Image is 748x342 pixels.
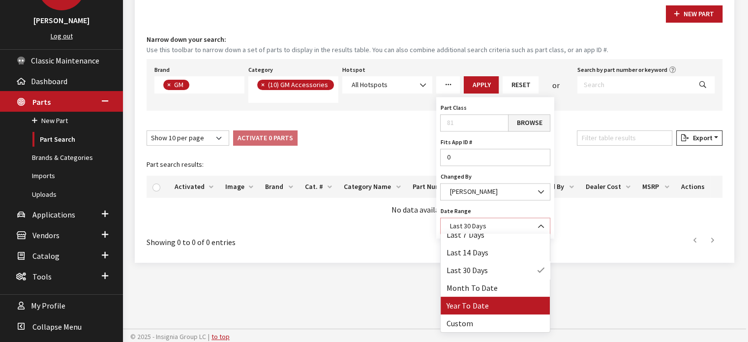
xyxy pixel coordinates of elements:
[407,176,467,198] th: Part Number: activate to sort column descending
[51,31,73,40] a: Log out
[440,172,471,181] label: Changed By
[31,76,67,86] span: Dashboard
[10,14,113,26] h3: [PERSON_NAME]
[261,80,265,89] span: ×
[342,65,365,74] label: Hotspot
[267,80,330,89] span: (10) GM Accessories
[147,229,380,248] div: Showing 0 to 0 of 0 entries
[691,76,715,93] button: Search
[147,34,722,45] h4: Narrow down your search:
[163,80,173,90] button: Remove item
[338,176,407,198] th: Category Name: activate to sort column ascending
[32,97,51,107] span: Parts
[211,332,230,341] a: to top
[173,80,186,89] span: GM
[147,45,722,55] small: Use this toolbar to narrow down a set of parts to display in the results table. You can also comb...
[167,80,171,89] span: ×
[440,218,550,235] span: Last 30 Days
[441,226,550,244] li: Last 7 Days
[154,76,244,93] span: Select a Brand
[259,176,299,198] th: Brand: activate to sort column ascending
[147,198,722,221] td: No data available in table
[441,261,550,279] li: Last 30 Days
[440,114,509,131] input: 81
[130,332,206,341] span: © 2025 - Insignia Group LC
[248,76,338,103] span: Select a Category
[441,297,550,314] li: Year To Date
[32,251,60,261] span: Catalog
[666,5,722,23] button: New Part
[32,210,75,219] span: Applications
[208,332,209,341] span: |
[169,176,219,198] th: Activated: activate to sort column ascending
[447,221,544,231] span: Last 30 Days
[577,130,672,146] input: Filter table results
[163,80,189,90] li: GM
[349,80,426,90] span: All Hotspots
[257,80,334,90] li: (10) GM Accessories
[31,56,99,65] span: Classic Maintenance
[440,138,472,147] label: Fits App ID #
[257,93,263,102] textarea: Search
[436,97,554,239] div: More Filters
[441,244,550,261] li: Last 14 Days
[441,314,550,332] li: Custom
[299,176,338,198] th: Cat. #: activate to sort column ascending
[636,176,675,198] th: MSRP: activate to sort column ascending
[219,176,259,198] th: Image: activate to sort column ascending
[440,149,550,166] input: 11684
[464,76,499,93] button: Apply
[32,322,82,332] span: Collapse Menu
[257,80,267,90] button: Remove item
[440,183,550,200] span: Cheyenne Dorton
[436,76,460,93] a: More Filters
[577,65,667,74] label: Search by part number or keyword
[577,76,691,93] input: Search
[447,187,544,197] span: Cheyenne Dorton
[440,207,471,216] label: Date Range
[440,103,466,112] label: Part Class
[31,301,65,311] span: My Profile
[352,80,388,89] span: All Hotspots
[676,130,722,146] button: Export
[154,65,170,74] label: Brand
[147,154,722,176] caption: Part search results:
[580,176,636,198] th: Dealer Cost: activate to sort column ascending
[508,114,550,131] a: Browse
[503,76,539,93] button: Reset
[192,81,197,90] textarea: Search
[32,230,60,240] span: Vendors
[675,176,711,198] th: Actions
[342,76,432,93] span: All Hotspots
[248,65,273,74] label: Category
[32,272,52,281] span: Tools
[539,79,573,91] div: or
[441,279,550,297] li: Month To Date
[688,133,712,142] span: Export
